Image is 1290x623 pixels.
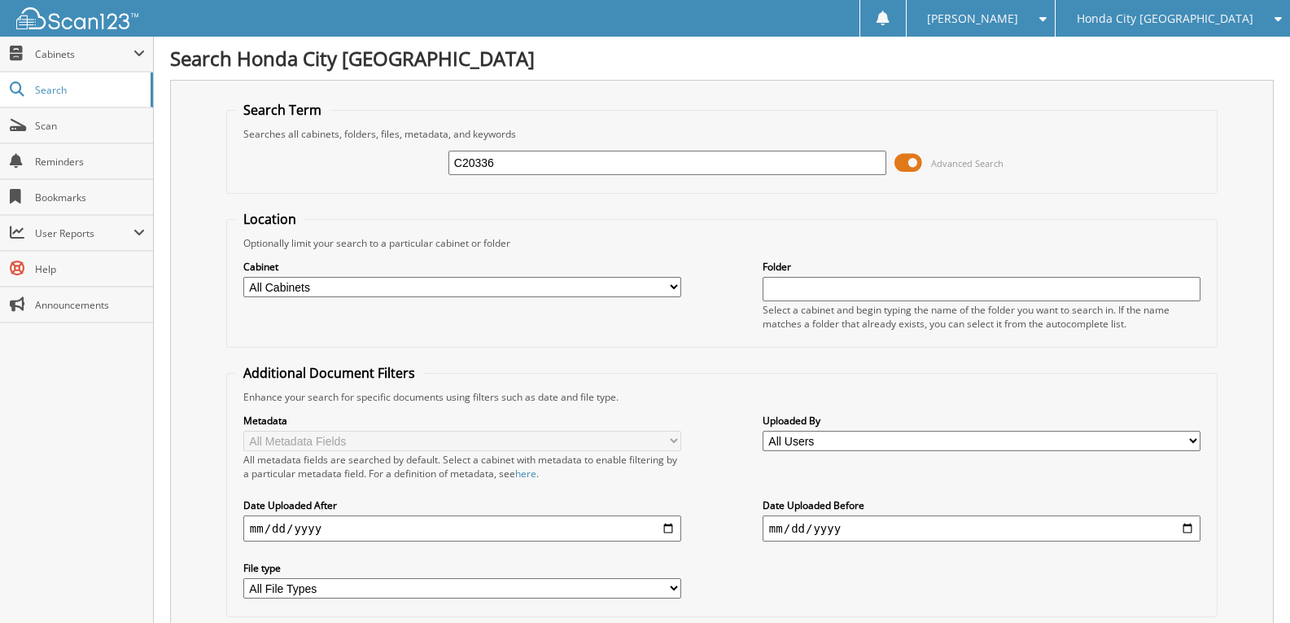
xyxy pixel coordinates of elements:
[35,226,133,240] span: User Reports
[235,210,304,228] legend: Location
[763,516,1200,542] input: end
[235,390,1209,404] div: Enhance your search for specific documents using filters such as date and file type.
[35,191,145,204] span: Bookmarks
[35,47,133,61] span: Cabinets
[243,260,681,274] label: Cabinet
[235,127,1209,141] div: Searches all cabinets, folders, files, metadata, and keywords
[927,14,1018,24] span: [PERSON_NAME]
[170,45,1274,72] h1: Search Honda City [GEOGRAPHIC_DATA]
[35,83,142,97] span: Search
[35,262,145,276] span: Help
[35,155,145,169] span: Reminders
[243,516,681,542] input: start
[243,498,681,512] label: Date Uploaded After
[235,236,1209,250] div: Optionally limit your search to a particular cabinet or folder
[515,467,536,480] a: here
[243,561,681,575] label: File type
[235,364,423,382] legend: Additional Document Filters
[243,453,681,480] div: All metadata fields are searched by default. Select a cabinet with metadata to enable filtering b...
[763,498,1200,512] label: Date Uploaded Before
[763,260,1200,274] label: Folder
[243,414,681,428] label: Metadata
[931,157,1004,169] span: Advanced Search
[763,414,1200,428] label: Uploaded By
[763,303,1200,331] div: Select a cabinet and begin typing the name of the folder you want to search in. If the name match...
[1077,14,1253,24] span: Honda City [GEOGRAPHIC_DATA]
[235,101,330,119] legend: Search Term
[16,7,138,29] img: scan123-logo-white.svg
[35,298,145,312] span: Announcements
[35,119,145,133] span: Scan
[1209,545,1290,623] iframe: Chat Widget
